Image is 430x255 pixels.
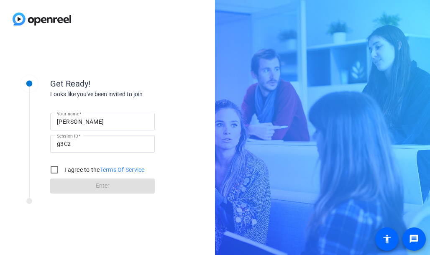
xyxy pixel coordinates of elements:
div: Looks like you've been invited to join [50,90,218,99]
div: Get Ready! [50,77,218,90]
mat-icon: accessibility [382,234,392,244]
mat-label: Your name [57,111,79,116]
label: I agree to the [63,166,145,174]
mat-icon: message [409,234,419,244]
mat-label: Session ID [57,133,78,138]
a: Terms Of Service [100,166,145,173]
